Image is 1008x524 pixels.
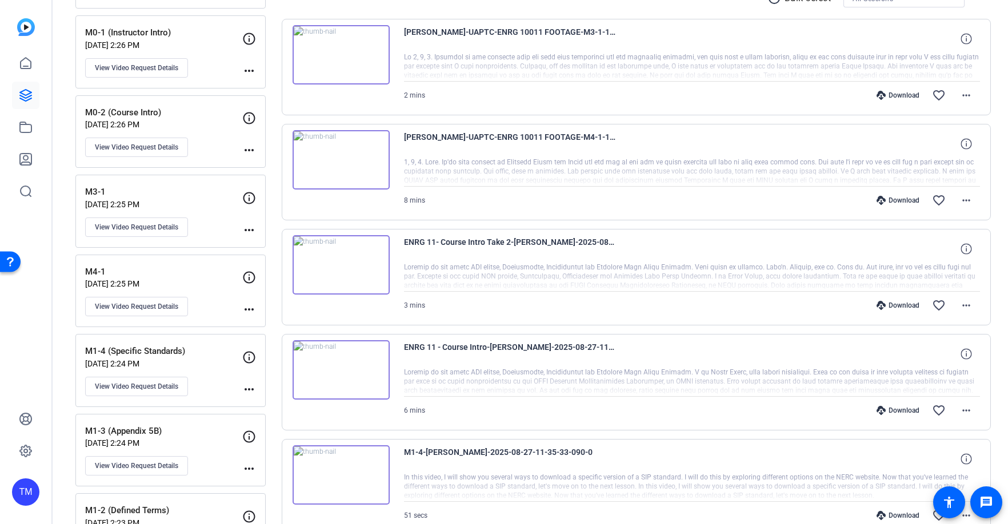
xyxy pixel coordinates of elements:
[404,511,427,519] span: 51 secs
[404,340,615,368] span: ENRG 11 - Course Intro-[PERSON_NAME]-2025-08-27-11-49-45-983-0
[959,509,973,522] mat-icon: more_horiz
[12,478,39,506] div: TM
[85,438,242,448] p: [DATE] 2:24 PM
[95,143,178,152] span: View Video Request Details
[959,299,973,312] mat-icon: more_horiz
[959,88,973,102] mat-icon: more_horiz
[95,63,178,72] span: View Video Request Details
[293,130,390,190] img: thumb-nail
[293,445,390,505] img: thumb-nail
[404,301,425,309] span: 3 mins
[95,223,178,232] span: View Video Request Details
[85,41,242,50] p: [DATE] 2:26 PM
[242,303,256,316] mat-icon: more_horiz
[293,235,390,295] img: thumb-nail
[242,64,256,78] mat-icon: more_horiz
[85,279,242,288] p: [DATE] 2:25 PM
[242,143,256,157] mat-icon: more_horiz
[979,495,993,509] mat-icon: message
[85,265,242,279] p: M4-1
[932,299,946,312] mat-icon: favorite_border
[85,200,242,209] p: [DATE] 2:25 PM
[871,301,925,310] div: Download
[95,382,178,391] span: View Video Request Details
[871,196,925,205] div: Download
[871,406,925,415] div: Download
[85,456,188,475] button: View Video Request Details
[404,235,615,263] span: ENRG 11- Course Intro Take 2-[PERSON_NAME]-2025-08-27-11-56-21-587-0
[959,194,973,207] mat-icon: more_horiz
[404,196,425,204] span: 8 mins
[293,340,390,400] img: thumb-nail
[932,509,946,522] mat-icon: favorite_border
[959,404,973,417] mat-icon: more_horiz
[85,106,242,119] p: M0-2 (Course Intro)
[85,359,242,368] p: [DATE] 2:24 PM
[242,223,256,237] mat-icon: more_horiz
[85,186,242,199] p: M3-1
[85,504,242,517] p: M1-2 (Defined Terms)
[242,462,256,475] mat-icon: more_horiz
[932,88,946,102] mat-icon: favorite_border
[404,25,615,53] span: [PERSON_NAME]-UAPTC-ENRG 10011 FOOTAGE-M3-1-1756918672752-screen
[871,91,925,100] div: Download
[871,511,925,520] div: Download
[85,26,242,39] p: M0-1 (Instructor Intro)
[85,217,188,237] button: View Video Request Details
[95,461,178,470] span: View Video Request Details
[85,138,188,157] button: View Video Request Details
[85,58,188,78] button: View Video Request Details
[85,297,188,316] button: View Video Request Details
[932,404,946,417] mat-icon: favorite_border
[932,194,946,207] mat-icon: favorite_border
[85,425,242,438] p: M1-3 (Appendix 5B)
[85,377,188,396] button: View Video Request Details
[404,445,615,473] span: M1-4-[PERSON_NAME]-2025-08-27-11-35-33-090-0
[293,25,390,84] img: thumb-nail
[17,18,35,36] img: blue-gradient.svg
[404,91,425,99] span: 2 mins
[242,382,256,396] mat-icon: more_horiz
[404,406,425,414] span: 6 mins
[85,120,242,129] p: [DATE] 2:26 PM
[85,345,242,358] p: M1-4 (Specific Standards)
[942,495,956,509] mat-icon: accessibility
[95,302,178,311] span: View Video Request Details
[404,130,615,158] span: [PERSON_NAME]-UAPTC-ENRG 10011 FOOTAGE-M4-1-1756848792804-screen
